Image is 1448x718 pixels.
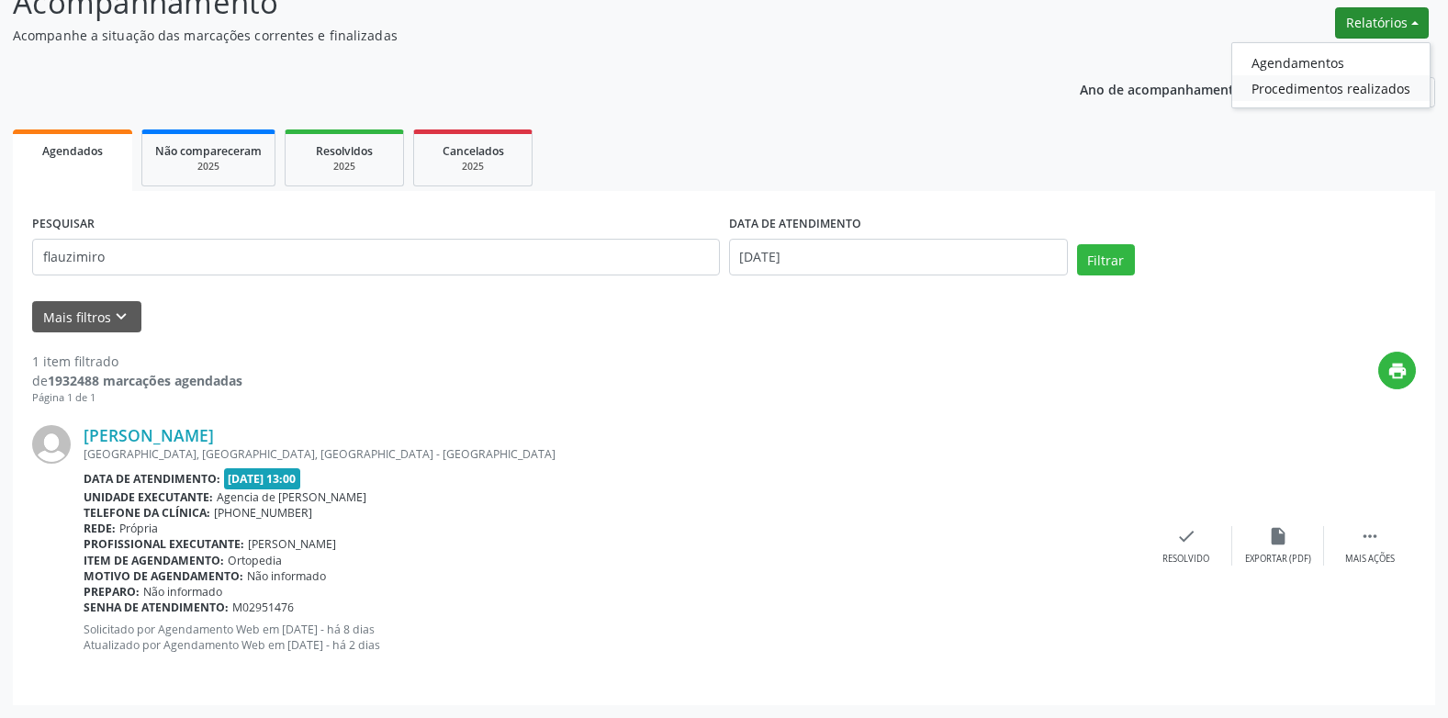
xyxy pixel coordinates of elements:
span: Agendados [42,143,103,159]
b: Unidade executante: [84,489,213,505]
b: Data de atendimento: [84,471,220,487]
div: Página 1 de 1 [32,390,242,406]
input: Selecione um intervalo [729,239,1068,275]
strong: 1932488 marcações agendadas [48,372,242,389]
a: Agendamentos [1232,50,1430,75]
span: Ortopedia [228,553,282,568]
div: Exportar (PDF) [1245,553,1311,566]
div: Mais ações [1345,553,1395,566]
b: Rede: [84,521,116,536]
label: DATA DE ATENDIMENTO [729,210,861,239]
button: Filtrar [1077,244,1135,275]
button: Relatórios [1335,7,1429,39]
img: img [32,425,71,464]
i: keyboard_arrow_down [111,307,131,327]
b: Item de agendamento: [84,553,224,568]
span: Resolvidos [316,143,373,159]
p: Ano de acompanhamento [1080,77,1242,100]
i: print [1387,361,1408,381]
span: Não informado [247,568,326,584]
span: [PERSON_NAME] [248,536,336,552]
div: de [32,371,242,390]
span: Própria [119,521,158,536]
span: [PHONE_NUMBER] [214,505,312,521]
label: PESQUISAR [32,210,95,239]
span: [DATE] 13:00 [224,468,301,489]
div: 2025 [155,160,262,174]
a: [PERSON_NAME] [84,425,214,445]
a: Procedimentos realizados [1232,75,1430,101]
div: Resolvido [1162,553,1209,566]
div: 1 item filtrado [32,352,242,371]
span: M02951476 [232,600,294,615]
div: 2025 [427,160,519,174]
i: insert_drive_file [1268,526,1288,546]
p: Acompanhe a situação das marcações correntes e finalizadas [13,26,1008,45]
i:  [1360,526,1380,546]
span: Não compareceram [155,143,262,159]
i: check [1176,526,1196,546]
b: Profissional executante: [84,536,244,552]
button: Mais filtroskeyboard_arrow_down [32,301,141,333]
b: Preparo: [84,584,140,600]
div: [GEOGRAPHIC_DATA], [GEOGRAPHIC_DATA], [GEOGRAPHIC_DATA] - [GEOGRAPHIC_DATA] [84,446,1140,462]
span: Cancelados [443,143,504,159]
ul: Relatórios [1231,42,1431,108]
div: 2025 [298,160,390,174]
span: Não informado [143,584,222,600]
button: print [1378,352,1416,389]
span: Agencia de [PERSON_NAME] [217,489,366,505]
b: Motivo de agendamento: [84,568,243,584]
b: Telefone da clínica: [84,505,210,521]
b: Senha de atendimento: [84,600,229,615]
input: Nome, código do beneficiário ou CPF [32,239,720,275]
p: Solicitado por Agendamento Web em [DATE] - há 8 dias Atualizado por Agendamento Web em [DATE] - h... [84,622,1140,653]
